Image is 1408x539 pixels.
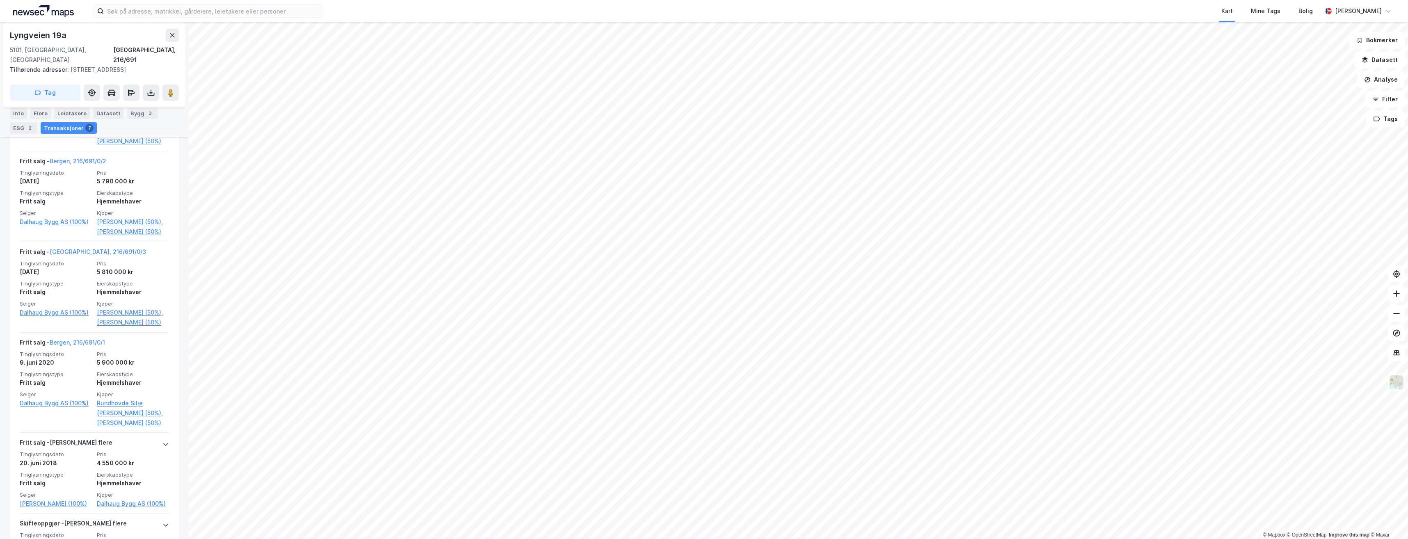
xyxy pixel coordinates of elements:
div: 7 [85,124,94,132]
a: Dalhaug Bygg AS (100%) [20,217,92,227]
div: 5 900 000 kr [97,358,169,368]
a: [PERSON_NAME] (50%) [97,136,169,146]
div: Transaksjoner [41,122,97,134]
span: Eierskapstype [97,280,169,287]
div: 3 [146,109,154,117]
span: Tinglysningsdato [20,532,92,539]
div: Fritt salg - [20,338,105,351]
a: Improve this map [1329,532,1369,538]
div: Hjemmelshaver [97,196,169,206]
span: Eierskapstype [97,190,169,196]
a: [PERSON_NAME] (100%) [20,499,92,509]
img: Z [1389,375,1404,390]
span: Tinglysningstype [20,471,92,478]
a: OpenStreetMap [1287,532,1327,538]
a: [PERSON_NAME] (50%) [97,418,169,428]
a: Rundhovde Silje [PERSON_NAME] (50%), [97,398,169,418]
a: [PERSON_NAME] (50%) [97,317,169,327]
a: Dalhaug Bygg AS (100%) [20,308,92,317]
button: Analyse [1357,71,1405,88]
button: Filter [1365,91,1405,107]
span: Pris [97,169,169,176]
span: Tilhørende adresser: [10,66,71,73]
div: [GEOGRAPHIC_DATA], 216/691 [113,45,179,65]
a: Bergen, 216/691/0/2 [50,158,106,164]
div: Kart [1221,6,1233,16]
span: Selger [20,300,92,307]
div: ESG [10,122,37,134]
iframe: Chat Widget [1367,500,1408,539]
a: Mapbox [1263,532,1285,538]
div: Fritt salg - [20,247,146,260]
input: Søk på adresse, matrikkel, gårdeiere, leietakere eller personer [104,5,323,17]
div: Hjemmelshaver [97,478,169,488]
div: Mine Tags [1251,6,1280,16]
a: [GEOGRAPHIC_DATA], 216/691/0/3 [50,248,146,255]
span: Kjøper [97,210,169,217]
a: [PERSON_NAME] (50%), [97,308,169,317]
div: Leietakere [54,107,90,119]
div: 20. juni 2018 [20,458,92,468]
span: Selger [20,210,92,217]
span: Pris [97,451,169,458]
div: [DATE] [20,176,92,186]
span: Tinglysningsdato [20,451,92,458]
a: [PERSON_NAME] (50%), [97,217,169,227]
a: Dalhaug Bygg AS (100%) [20,398,92,408]
span: Eierskapstype [97,371,169,378]
div: Fritt salg [20,478,92,488]
div: Fritt salg - [20,156,106,169]
div: Skifteoppgjør - [PERSON_NAME] flere [20,518,127,532]
div: [PERSON_NAME] [1335,6,1382,16]
a: Dalhaug Bygg AS (100%) [97,499,169,509]
div: Hjemmelshaver [97,287,169,297]
a: Bergen, 216/691/0/1 [50,339,105,346]
div: [DATE] [20,267,92,277]
div: 4 550 000 kr [97,458,169,468]
span: Kjøper [97,491,169,498]
img: logo.a4113a55bc3d86da70a041830d287a7e.svg [13,5,74,17]
button: Tags [1367,111,1405,127]
div: Eiere [30,107,51,119]
div: Hjemmelshaver [97,378,169,388]
span: Pris [97,260,169,267]
button: Tag [10,85,80,101]
div: [STREET_ADDRESS] [10,65,172,75]
span: Pris [97,351,169,358]
div: Fritt salg - [PERSON_NAME] flere [20,438,112,451]
div: Bolig [1298,6,1313,16]
div: Fritt salg [20,378,92,388]
span: Tinglysningstype [20,371,92,378]
div: 5101, [GEOGRAPHIC_DATA], [GEOGRAPHIC_DATA] [10,45,113,65]
span: Kjøper [97,391,169,398]
span: Eierskapstype [97,471,169,478]
div: 2 [26,124,34,132]
div: Datasett [93,107,124,119]
div: 5 810 000 kr [97,267,169,277]
span: Tinglysningstype [20,190,92,196]
div: Fritt salg [20,196,92,206]
span: Selger [20,391,92,398]
div: Lyngveien 19a [10,29,68,42]
div: Fritt salg [20,287,92,297]
button: Bokmerker [1349,32,1405,48]
div: Bygg [127,107,158,119]
span: Tinglysningsdato [20,169,92,176]
span: Tinglysningstype [20,280,92,287]
div: 5 790 000 kr [97,176,169,186]
button: Datasett [1355,52,1405,68]
span: Tinglysningsdato [20,260,92,267]
div: Info [10,107,27,119]
div: 9. juni 2020 [20,358,92,368]
span: Pris [97,532,169,539]
span: Selger [20,491,92,498]
span: Kjøper [97,300,169,307]
span: Tinglysningsdato [20,351,92,358]
a: [PERSON_NAME] (50%) [97,227,169,237]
